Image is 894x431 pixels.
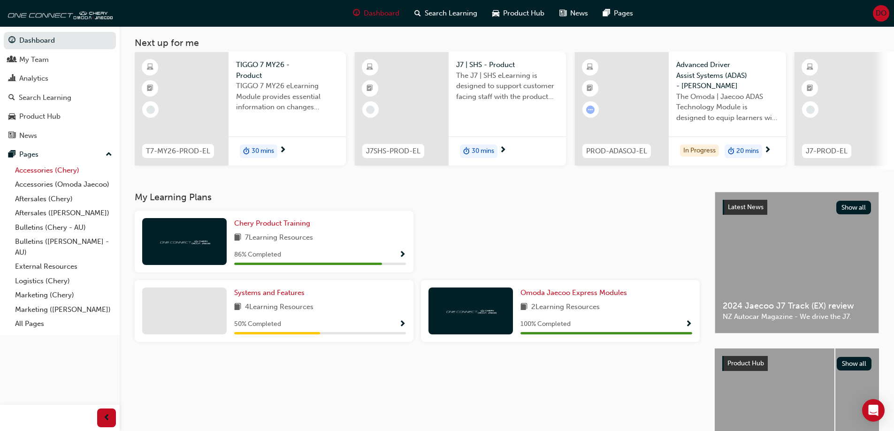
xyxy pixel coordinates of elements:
[399,249,406,261] button: Show Progress
[11,192,116,206] a: Aftersales (Chery)
[531,302,600,313] span: 2 Learning Resources
[676,91,779,123] span: The Omoda | Jaecoo ADAS Technology Module is designed to equip learners with essential knowledge ...
[234,232,241,244] span: book-icon
[4,70,116,87] a: Analytics
[11,234,116,259] a: Bulletins ([PERSON_NAME] - AU)
[552,4,596,23] a: news-iconNews
[11,206,116,220] a: Aftersales ([PERSON_NAME])
[836,201,871,214] button: Show all
[146,106,155,114] span: learningRecordVerb_NONE-icon
[596,4,641,23] a: pages-iconPages
[146,146,210,157] span: T7-MY26-PROD-EL
[234,219,310,227] span: Chery Product Training
[586,106,595,114] span: learningRecordVerb_ATTEMPT-icon
[862,399,885,422] div: Open Intercom Messenger
[8,75,15,83] span: chart-icon
[727,359,764,367] span: Product Hub
[676,60,779,91] span: Advanced Driver Assist Systems (ADAS) - [PERSON_NAME]
[252,146,274,157] span: 30 mins
[570,8,588,19] span: News
[120,38,894,48] h3: Next up for me
[8,113,15,121] span: car-icon
[19,130,37,141] div: News
[503,8,544,19] span: Product Hub
[603,8,610,19] span: pages-icon
[723,311,871,322] span: NZ Autocar Magazine - We drive the J7.
[147,83,153,95] span: booktick-icon
[19,92,71,103] div: Search Learning
[19,73,48,84] div: Analytics
[685,320,692,329] span: Show Progress
[234,218,314,229] a: Chery Product Training
[586,146,647,157] span: PROD-ADASOJ-EL
[8,37,15,45] span: guage-icon
[520,302,527,313] span: book-icon
[4,146,116,163] button: Pages
[234,302,241,313] span: book-icon
[728,145,734,158] span: duration-icon
[485,4,552,23] a: car-iconProduct Hub
[8,56,15,64] span: people-icon
[4,51,116,68] a: My Team
[4,32,116,49] a: Dashboard
[837,357,872,371] button: Show all
[873,5,889,22] button: DO
[559,8,566,19] span: news-icon
[520,287,631,298] a: Omoda Jaecoo Express Modules
[472,146,494,157] span: 30 mins
[236,81,338,113] span: TIGGO 7 MY26 eLearning Module provides essential information on changes introduced with the new M...
[159,237,210,246] img: oneconnect
[456,70,558,102] span: The J7 | SHS eLearning is designed to support customer facing staff with the product and sales in...
[367,83,373,95] span: booktick-icon
[399,318,406,330] button: Show Progress
[5,4,113,23] img: oneconnect
[11,163,116,178] a: Accessories (Chery)
[399,320,406,329] span: Show Progress
[367,61,373,74] span: learningResourceType_ELEARNING-icon
[806,106,815,114] span: learningRecordVerb_NONE-icon
[11,177,116,192] a: Accessories (Omoda Jaecoo)
[19,149,38,160] div: Pages
[236,60,338,81] span: TIGGO 7 MY26 - Product
[445,306,497,315] img: oneconnect
[234,250,281,260] span: 86 % Completed
[492,8,499,19] span: car-icon
[279,146,286,155] span: next-icon
[736,146,759,157] span: 20 mins
[463,145,470,158] span: duration-icon
[19,54,49,65] div: My Team
[245,232,313,244] span: 7 Learning Resources
[806,146,848,157] span: J7-PROD-EL
[103,412,110,424] span: prev-icon
[807,61,813,74] span: learningResourceType_ELEARNING-icon
[807,83,813,95] span: booktick-icon
[234,287,308,298] a: Systems and Features
[764,146,771,155] span: next-icon
[723,200,871,215] a: Latest NewsShow all
[366,146,420,157] span: J7SHS-PROD-EL
[11,220,116,235] a: Bulletins (Chery - AU)
[4,89,116,106] a: Search Learning
[345,4,407,23] a: guage-iconDashboard
[587,83,593,95] span: booktick-icon
[11,302,116,317] a: Marketing ([PERSON_NAME])
[147,61,153,74] span: learningResourceType_ELEARNING-icon
[456,60,558,70] span: J7 | SHS - Product
[520,288,627,297] span: Omoda Jaecoo Express Modules
[353,8,360,19] span: guage-icon
[4,108,116,125] a: Product Hub
[425,8,477,19] span: Search Learning
[4,127,116,144] a: News
[728,203,764,211] span: Latest News
[399,251,406,259] span: Show Progress
[680,144,719,157] div: In Progress
[243,145,250,158] span: duration-icon
[520,319,571,330] span: 100 % Completed
[366,106,374,114] span: learningRecordVerb_NONE-icon
[8,94,15,102] span: search-icon
[364,8,399,19] span: Dashboard
[135,192,700,203] h3: My Learning Plans
[499,146,506,155] span: next-icon
[614,8,633,19] span: Pages
[8,151,15,159] span: pages-icon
